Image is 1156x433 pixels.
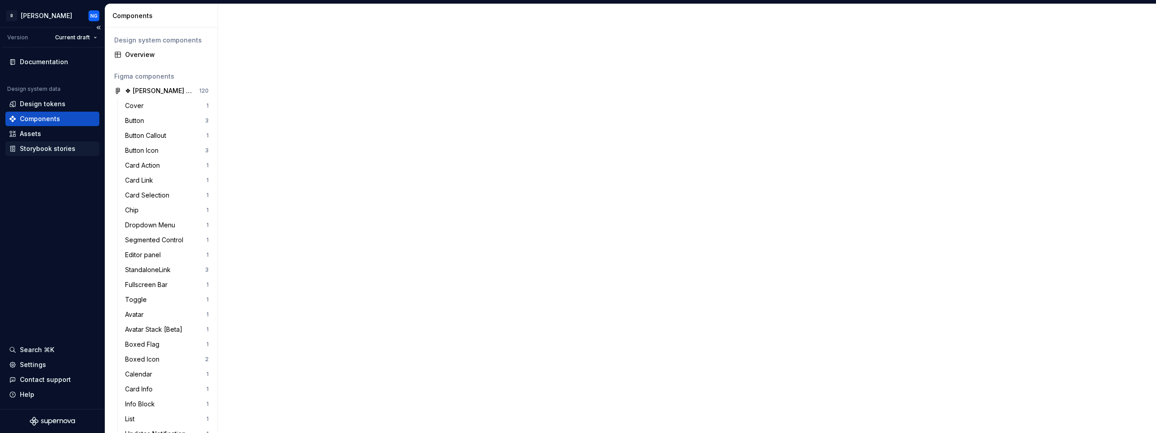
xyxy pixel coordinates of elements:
div: Chip [125,206,142,215]
div: Settings [20,360,46,369]
a: Assets [5,127,99,141]
div: Avatar Stack [Beta] [125,325,186,334]
a: Toggle1 [121,292,212,307]
div: 1 [206,341,209,348]
div: [PERSON_NAME] [21,11,72,20]
div: 1 [206,192,209,199]
a: Avatar Stack [Beta]1 [121,322,212,337]
a: Chip1 [121,203,212,217]
div: 1 [206,207,209,214]
div: StandaloneLink [125,265,174,274]
div: Figma components [114,72,209,81]
svg: Supernova Logo [30,417,75,426]
div: Boxed Icon [125,355,163,364]
button: Contact support [5,372,99,387]
div: Segmented Control [125,235,187,245]
a: Boxed Icon2 [121,352,212,367]
div: List [125,414,138,424]
a: Calendar1 [121,367,212,381]
a: Button3 [121,113,212,128]
a: List1 [121,412,212,426]
div: Button Icon [125,146,162,155]
div: 1 [206,102,209,109]
div: Contact support [20,375,71,384]
div: 3 [205,266,209,273]
div: Search ⌘K [20,345,54,354]
div: Card Action [125,161,163,170]
div: Version [7,34,28,41]
div: 3 [205,117,209,124]
div: 1 [206,415,209,423]
div: 1 [206,296,209,303]
div: Card Info [125,385,156,394]
div: Button Callout [125,131,170,140]
button: Collapse sidebar [92,21,105,34]
button: Search ⌘K [5,343,99,357]
a: Card Info1 [121,382,212,396]
div: 2 [205,356,209,363]
div: Calendar [125,370,156,379]
a: Info Block1 [121,397,212,411]
div: Design system components [114,36,209,45]
a: Editor panel1 [121,248,212,262]
div: Cover [125,101,147,110]
div: Help [20,390,34,399]
a: Components [5,112,99,126]
button: Help [5,387,99,402]
div: Card Selection [125,191,173,200]
a: Documentation [5,55,99,69]
div: Storybook stories [20,144,75,153]
a: Card Action1 [121,158,212,173]
button: R[PERSON_NAME]NG [2,6,103,25]
a: Button Icon3 [121,143,212,158]
div: 1 [206,236,209,244]
div: NG [90,12,98,19]
a: StandaloneLink3 [121,263,212,277]
a: Dropdown Menu1 [121,218,212,232]
div: 1 [206,386,209,393]
div: 1 [206,371,209,378]
div: ❖ [PERSON_NAME] Components [125,86,192,95]
div: Card Link [125,176,157,185]
div: 1 [206,311,209,318]
a: Storybook stories [5,141,99,156]
a: Design tokens [5,97,99,111]
a: Avatar1 [121,307,212,322]
div: 1 [206,326,209,333]
div: 1 [206,132,209,139]
a: ❖ [PERSON_NAME] Components120 [111,84,212,98]
a: Boxed Flag1 [121,337,212,352]
div: Avatar [125,310,147,319]
div: 1 [206,221,209,229]
span: Current draft [55,34,90,41]
div: Components [20,114,60,123]
div: Dropdown Menu [125,221,179,230]
div: 1 [206,400,209,408]
div: Button [125,116,148,125]
div: Components [112,11,214,20]
a: Button Callout1 [121,128,212,143]
div: Fullscreen Bar [125,280,171,289]
div: 1 [206,251,209,259]
div: R [6,10,17,21]
a: Settings [5,358,99,372]
div: Documentation [20,57,68,66]
div: Assets [20,129,41,138]
a: Overview [111,47,212,62]
div: Info Block [125,400,158,409]
div: Overview [125,50,209,59]
div: Boxed Flag [125,340,163,349]
a: Cover1 [121,99,212,113]
a: Fullscreen Bar1 [121,278,212,292]
div: 1 [206,281,209,288]
div: Editor panel [125,250,164,259]
a: Card Link1 [121,173,212,188]
div: 1 [206,177,209,184]
div: Design tokens [20,99,65,108]
div: Design system data [7,85,61,93]
div: 120 [199,87,209,94]
div: 3 [205,147,209,154]
div: Toggle [125,295,150,304]
a: Card Selection1 [121,188,212,202]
